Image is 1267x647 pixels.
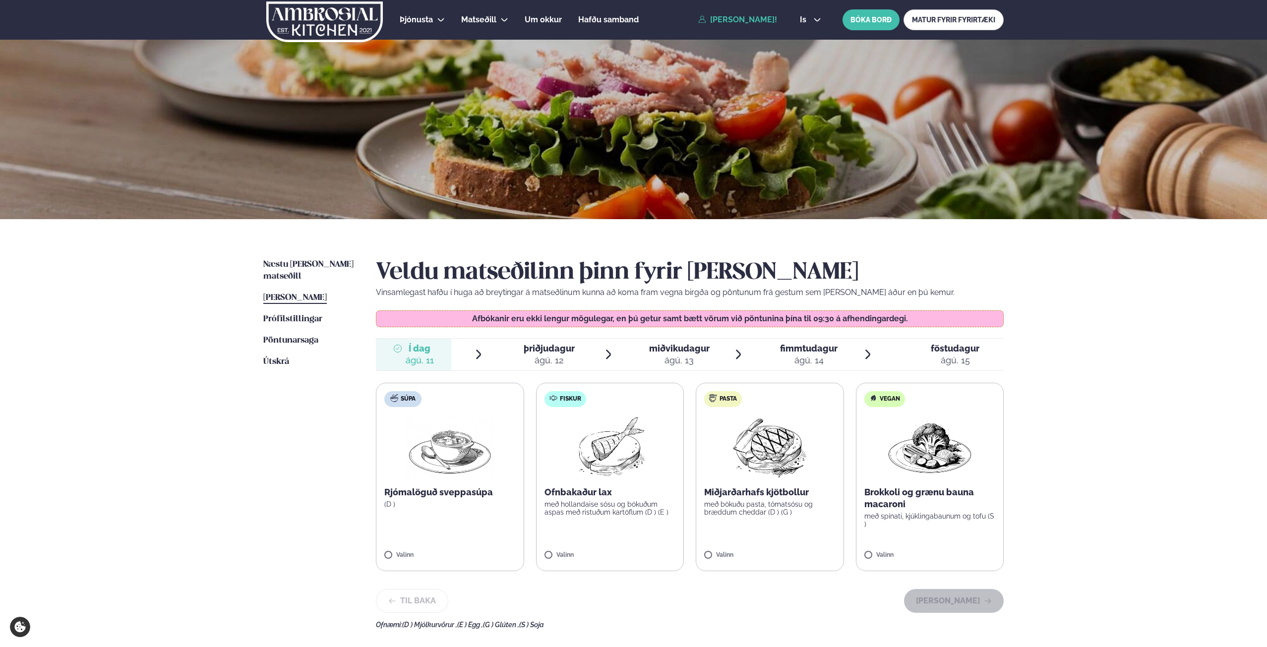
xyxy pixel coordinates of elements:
p: með bökuðu pasta, tómatsósu og bræddum cheddar (D ) (G ) [704,500,836,516]
p: Ofnbakaður lax [544,486,676,498]
img: Beef-Meat.png [726,415,814,478]
span: fimmtudagur [780,343,838,353]
div: Ofnæmi: [376,621,1004,629]
a: Næstu [PERSON_NAME] matseðill [263,259,356,283]
p: Rjómalöguð sveppasúpa [384,486,516,498]
a: MATUR FYRIR FYRIRTÆKI [904,9,1004,30]
button: is [792,16,829,24]
a: Þjónusta [400,14,433,26]
span: Útskrá [263,357,289,366]
span: Pasta [720,395,737,403]
img: Vegan.svg [869,394,877,402]
span: Súpa [401,395,416,403]
img: Fish.png [566,415,654,478]
span: (S ) Soja [519,621,544,629]
img: fish.svg [549,394,557,402]
span: [PERSON_NAME] [263,294,327,302]
img: Vegan.png [886,415,973,478]
button: BÓKA BORÐ [843,9,900,30]
button: Til baka [376,589,448,613]
p: (D ) [384,500,516,508]
span: (D ) Mjólkurvörur , [402,621,457,629]
span: Matseðill [461,15,496,24]
a: Matseðill [461,14,496,26]
button: [PERSON_NAME] [904,589,1004,613]
span: Í dag [406,343,434,354]
div: ágú. 12 [524,354,575,366]
img: soup.svg [390,394,398,402]
p: með hollandaise sósu og bökuðum aspas með ristuðum kartöflum (D ) (E ) [544,500,676,516]
span: Þjónusta [400,15,433,24]
a: [PERSON_NAME]! [698,15,777,24]
span: föstudagur [931,343,979,353]
span: (G ) Glúten , [483,621,519,629]
a: Pöntunarsaga [263,335,318,347]
span: miðvikudagur [649,343,710,353]
p: Vinsamlegast hafðu í huga að breytingar á matseðlinum kunna að koma fram vegna birgða og pöntunum... [376,287,1004,298]
span: Prófílstillingar [263,315,322,323]
a: Um okkur [525,14,562,26]
span: Um okkur [525,15,562,24]
span: Vegan [880,395,900,403]
img: logo [265,1,384,42]
span: is [800,16,809,24]
a: Cookie settings [10,617,30,637]
span: þriðjudagur [524,343,575,353]
p: með spínati, kjúklingabaunum og tofu (S ) [864,512,996,528]
div: ágú. 13 [649,354,710,366]
p: Miðjarðarhafs kjötbollur [704,486,836,498]
span: (E ) Egg , [457,621,483,629]
div: ágú. 14 [780,354,838,366]
span: Hafðu samband [578,15,639,24]
h2: Veldu matseðilinn þinn fyrir [PERSON_NAME] [376,259,1004,287]
img: Soup.png [406,415,493,478]
a: [PERSON_NAME] [263,292,327,304]
span: Fiskur [560,395,581,403]
a: Útskrá [263,356,289,368]
div: ágú. 11 [406,354,434,366]
span: Næstu [PERSON_NAME] matseðill [263,260,354,281]
span: Pöntunarsaga [263,336,318,345]
p: Afbókanir eru ekki lengur mögulegar, en þú getur samt bætt vörum við pöntunina þína til 09:30 á a... [386,315,994,323]
div: ágú. 15 [931,354,979,366]
p: Brokkoli og grænu bauna macaroni [864,486,996,510]
a: Hafðu samband [578,14,639,26]
a: Prófílstillingar [263,313,322,325]
img: pasta.svg [709,394,717,402]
